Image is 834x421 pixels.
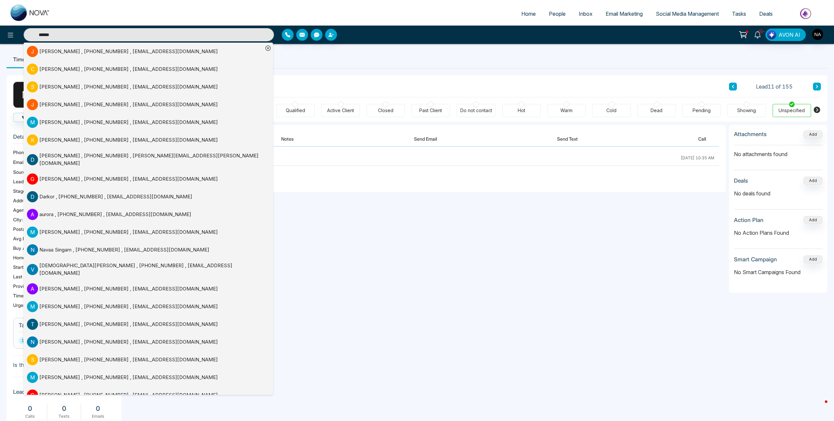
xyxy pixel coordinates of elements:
[758,29,763,34] span: 10+
[732,10,746,17] span: Tasks
[13,113,45,122] button: Call
[542,8,572,20] a: People
[13,188,27,194] span: Stage:
[13,235,54,242] span: Avg Property Price :
[685,131,719,146] button: Call
[27,372,38,383] p: M
[460,107,492,114] div: Do not contact
[649,8,725,20] a: Social Media Management
[13,169,30,175] span: Source:
[651,107,662,114] div: Dead
[27,64,38,75] p: C
[27,81,38,92] p: S
[51,404,78,413] div: 0
[39,356,218,364] div: [PERSON_NAME] , [PHONE_NUMBER] , [EMAIL_ADDRESS][DOMAIN_NAME]
[734,177,748,184] h3: Deals
[767,30,776,39] img: Lead Flow
[27,283,38,294] p: A
[734,229,823,237] p: No Action Plans Found
[656,10,719,17] span: Social Media Management
[606,107,616,114] div: Cold
[419,107,442,114] div: Past Client
[734,268,823,276] p: No Smart Campaigns Found
[27,354,38,365] p: S
[759,10,773,17] span: Deals
[803,131,823,137] span: Add
[27,227,38,238] p: M
[16,404,44,413] div: 0
[27,336,38,348] p: N
[39,48,218,55] div: [PERSON_NAME] , [PHONE_NUMBER] , [EMAIL_ADDRESS][DOMAIN_NAME]
[812,399,827,414] iframe: Intercom live chat
[779,107,805,114] div: Unspecified
[27,46,38,57] p: J
[681,155,714,164] div: [DATE] 10:35 AM
[734,145,823,158] p: No attachments found
[599,8,649,20] a: Email Marketing
[39,119,218,126] div: [PERSON_NAME] , [PHONE_NUMBER] , [EMAIL_ADDRESS][DOMAIN_NAME]
[27,173,38,185] p: G
[39,66,218,73] div: [PERSON_NAME] , [PHONE_NUMBER] , [EMAIL_ADDRESS][DOMAIN_NAME]
[734,131,767,137] h3: Attachments
[734,190,823,197] p: No deals found
[27,301,38,312] p: M
[803,177,823,185] button: Add
[515,8,542,20] a: Home
[13,159,26,166] span: Email:
[39,285,218,293] div: [PERSON_NAME] , [PHONE_NUMBER] , [EMAIL_ADDRESS][DOMAIN_NAME]
[16,413,44,419] div: Calls
[51,413,78,419] div: Texts
[268,131,307,146] button: Notes
[572,8,599,20] a: Inbox
[779,31,800,39] span: AVON AI
[39,374,218,381] div: [PERSON_NAME] , [PHONE_NUMBER] , [EMAIL_ADDRESS][DOMAIN_NAME]
[19,322,109,332] h3: Tags
[19,337,74,344] span: 1515 [PERSON_NAME]
[734,256,777,263] h3: Smart Campaign
[753,8,779,20] a: Deals
[734,217,763,223] h3: Action Plan
[27,117,38,128] p: M
[756,83,793,90] span: Lead 11 of 155
[13,207,27,213] span: Agent:
[13,283,33,290] span: Province :
[39,152,263,167] div: [PERSON_NAME] , [PHONE_NUMBER] , [PERSON_NAME][EMAIL_ADDRESS][PERSON_NAME][DOMAIN_NAME]
[560,107,573,114] div: Warm
[782,6,830,21] img: Market-place.gif
[518,107,525,114] div: Hot
[549,10,566,17] span: People
[13,389,115,398] h3: Lead Summary
[812,29,823,40] img: User Avatar
[13,216,23,223] span: City :
[803,130,823,138] button: Add
[401,131,450,146] button: Send Email
[39,211,191,218] div: aurora , [PHONE_NUMBER] , [EMAIL_ADDRESS][DOMAIN_NAME]
[725,8,753,20] a: Tasks
[27,244,38,255] p: N
[39,229,218,236] div: [PERSON_NAME] , [PHONE_NUMBER] , [EMAIL_ADDRESS][DOMAIN_NAME]
[13,133,115,144] h3: Details
[327,107,354,114] div: Active Client
[579,10,593,17] span: Inbox
[27,134,38,146] p: K
[378,107,393,114] div: Closed
[544,131,591,146] button: Send Text
[27,390,38,401] p: G
[13,82,39,108] div: M
[84,404,112,413] div: 0
[13,254,39,261] span: Home Type :
[286,107,305,114] div: Qualified
[765,29,806,41] button: AVON AI
[803,255,823,263] button: Add
[13,302,32,309] span: Urgency :
[27,264,38,275] p: V
[13,197,41,204] span: Address:
[39,262,263,277] div: [DEMOGRAPHIC_DATA][PERSON_NAME] , [PHONE_NUMBER] , [EMAIL_ADDRESS][DOMAIN_NAME]
[13,226,40,232] span: Postal Code :
[7,50,40,68] li: Timeline
[13,178,37,185] span: Lead Type:
[521,10,536,17] span: Home
[13,273,53,280] span: Last Contact Date :
[13,361,69,370] p: Is this lead a Realtor?
[84,413,112,419] div: Emails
